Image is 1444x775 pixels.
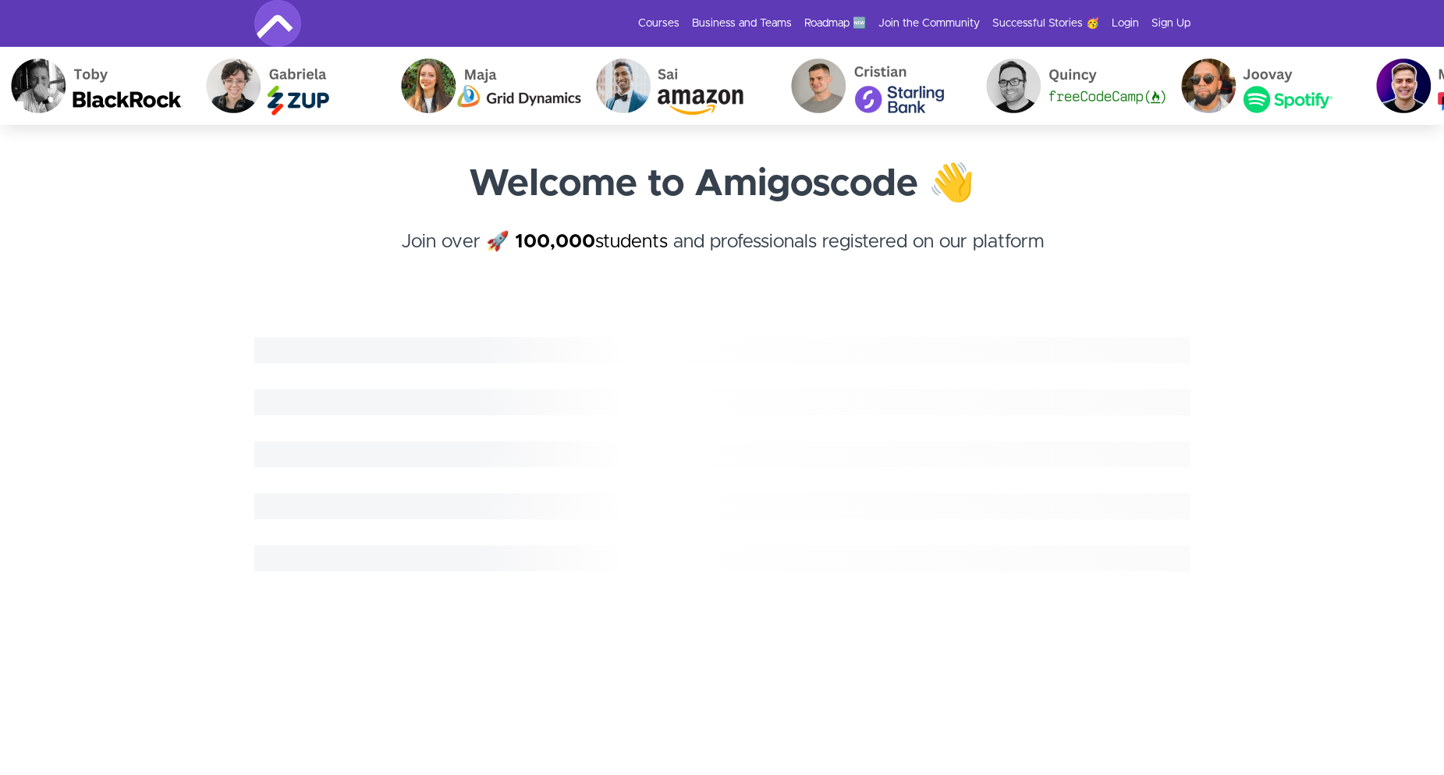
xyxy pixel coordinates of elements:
[254,337,1190,571] svg: Loading
[1151,16,1190,31] a: Sign Up
[804,16,866,31] a: Roadmap 🆕
[389,47,584,125] img: Maja
[974,47,1169,125] img: Quincy
[878,16,980,31] a: Join the Community
[515,233,595,251] strong: 100,000
[779,47,974,125] img: Cristian
[469,165,975,203] strong: Welcome to Amigoscode 👋
[1169,47,1364,125] img: Joovay
[692,16,792,31] a: Business and Teams
[194,47,389,125] img: Gabriela
[515,233,668,251] a: 100,000students
[992,16,1099,31] a: Successful Stories 🥳
[584,47,779,125] img: Sai
[638,16,679,31] a: Courses
[254,228,1190,284] h4: Join over 🚀 and professionals registered on our platform
[1112,16,1139,31] a: Login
